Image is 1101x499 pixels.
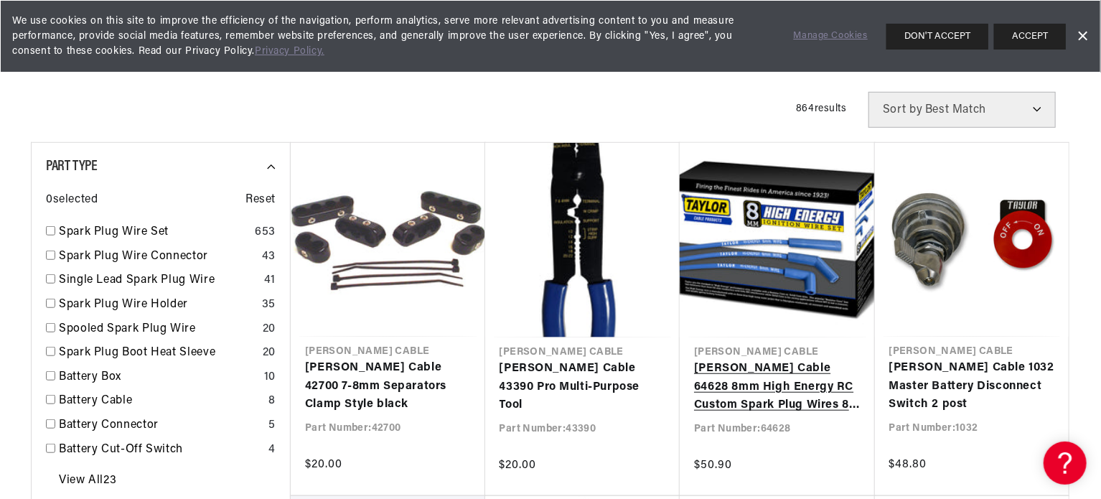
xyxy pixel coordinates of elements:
[59,320,257,339] a: Spooled Spark Plug Wire
[59,271,258,290] a: Single Lead Spark Plug Wire
[268,392,276,411] div: 8
[262,248,276,266] div: 43
[59,296,256,314] a: Spark Plug Wire Holder
[59,223,249,242] a: Spark Plug Wire Set
[59,368,258,387] a: Battery Box
[264,271,276,290] div: 41
[868,92,1056,128] select: Sort by
[59,416,263,435] a: Battery Connector
[694,360,861,415] a: [PERSON_NAME] Cable 64628 8mm High Energy RC Custom Spark Plug Wires 8 cyl blue
[255,223,276,242] div: 653
[794,29,868,44] a: Manage Cookies
[796,103,847,114] span: 864 results
[883,104,922,116] span: Sort by
[268,416,276,435] div: 5
[46,191,98,210] span: 0 selected
[46,159,97,174] span: Part Type
[12,14,774,59] span: We use cookies on this site to improve the efficiency of the navigation, perform analytics, serve...
[305,359,471,414] a: [PERSON_NAME] Cable 42700 7-8mm Separators Clamp Style black
[994,24,1066,50] button: ACCEPT
[264,368,276,387] div: 10
[1072,26,1093,47] a: Dismiss Banner
[59,392,263,411] a: Battery Cable
[500,360,666,415] a: [PERSON_NAME] Cable 43390 Pro Multi-Purpose Tool
[59,248,256,266] a: Spark Plug Wire Connector
[268,441,276,460] div: 4
[886,24,988,50] button: DON'T ACCEPT
[263,320,276,339] div: 20
[59,472,116,490] a: View All 23
[262,296,276,314] div: 35
[263,344,276,363] div: 20
[59,441,263,460] a: Battery Cut-Off Switch
[59,344,257,363] a: Spark Plug Boot Heat Sleeve
[889,359,1055,414] a: [PERSON_NAME] Cable 1032 Master Battery Disconnect Switch 2 post
[255,46,324,57] a: Privacy Policy.
[245,191,276,210] span: Reset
